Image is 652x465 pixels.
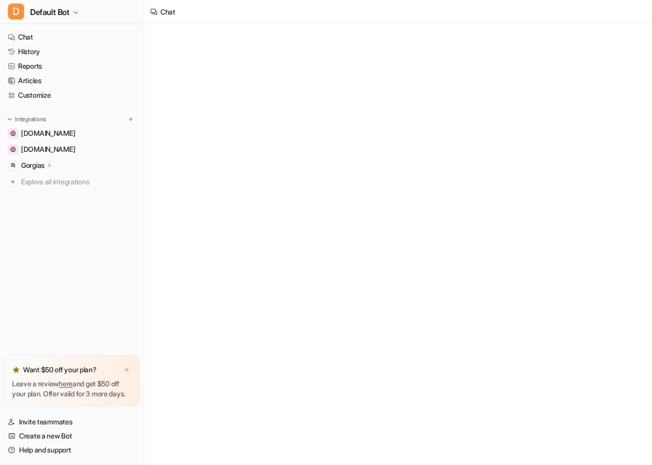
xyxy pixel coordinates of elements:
span: Default Bot [30,5,70,19]
a: Invite teammates [4,415,140,429]
button: Integrations [4,114,49,124]
a: History [4,45,140,59]
a: Explore all integrations [4,175,140,189]
a: Help and support [4,443,140,457]
a: Chat [4,30,140,44]
a: Reports [4,59,140,73]
span: Explore all integrations [21,174,136,190]
a: electric-bike-conversions.co.uk[DOMAIN_NAME] [4,126,140,140]
img: star [12,366,20,374]
span: [DOMAIN_NAME] [21,128,75,138]
img: electric-bike-conversions.co.uk [10,130,16,136]
img: expand menu [6,116,13,123]
img: explore all integrations [8,177,18,187]
div: Chat [160,7,175,17]
a: www.cycmotor.com[DOMAIN_NAME] [4,142,140,156]
p: Gorgias [21,160,45,170]
img: menu_add.svg [127,116,134,123]
p: Integrations [15,115,46,123]
a: Articles [4,74,140,88]
span: D [8,4,24,20]
a: Create a new Bot [4,429,140,443]
a: here [59,379,73,388]
img: x [124,367,130,373]
span: [DOMAIN_NAME] [21,144,75,154]
a: Customize [4,88,140,102]
p: Want $50 off your plan? [23,365,97,375]
p: Leave a review and get $50 off your plan. Offer valid for 3 more days. [12,379,132,399]
img: Gorgias [10,162,16,168]
img: www.cycmotor.com [10,146,16,152]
